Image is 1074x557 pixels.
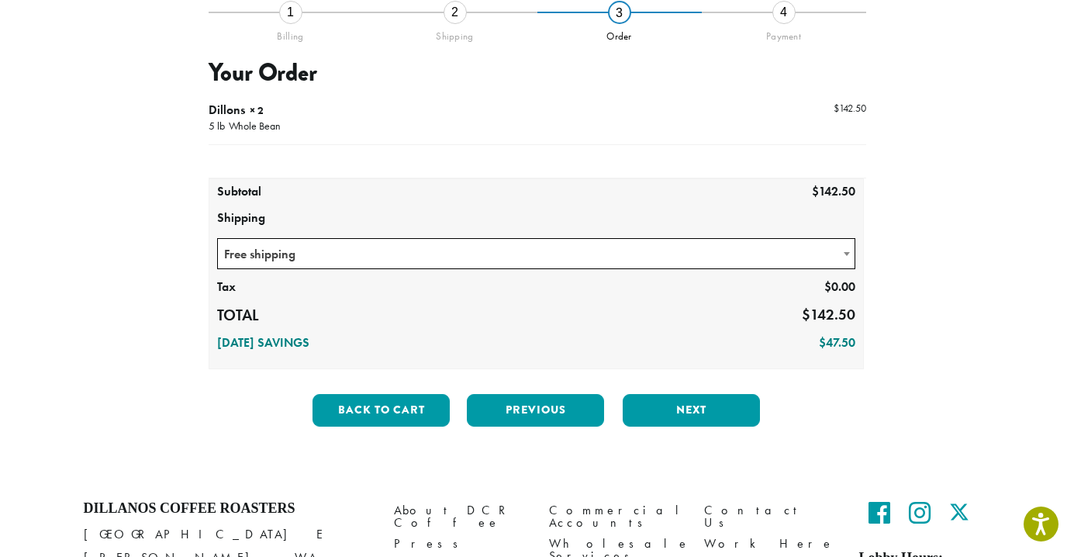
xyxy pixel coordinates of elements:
span: $ [812,183,819,199]
div: 2 [444,1,467,24]
th: Shipping [209,206,864,232]
span: $ [802,305,810,324]
span: Free shipping [217,238,856,269]
span: Free shipping [218,239,855,269]
bdi: 47.50 [819,334,855,351]
a: Contact Us [704,500,836,534]
p: Whole Bean [225,119,281,135]
bdi: 142.50 [802,305,855,324]
div: Billing [209,24,373,43]
div: 3 [608,1,631,24]
h4: Dillanos Coffee Roasters [84,500,371,517]
div: Shipping [373,24,537,43]
a: Press [394,534,526,555]
th: Tax [209,275,340,301]
div: 1 [279,1,302,24]
p: 5 lb [209,119,225,135]
span: $ [819,334,826,351]
th: Subtotal [209,179,340,206]
a: Work Here [704,534,836,555]
div: 4 [772,1,796,24]
a: About DCR Coffee [394,500,526,534]
span: $ [834,102,839,115]
div: Payment [702,24,866,43]
span: $ [824,278,831,295]
a: Commercial Accounts [549,500,681,534]
button: Next [623,394,760,427]
h3: Your Order [209,58,866,88]
bdi: 142.50 [812,183,855,199]
div: Order [537,24,702,43]
th: [DATE] Savings [209,330,572,357]
strong: × 2 [250,103,264,117]
th: Total [209,301,340,330]
span: Dillons [209,102,245,118]
button: Back to cart [313,394,450,427]
bdi: 142.50 [834,102,866,115]
bdi: 0.00 [824,278,855,295]
button: Previous [467,394,604,427]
